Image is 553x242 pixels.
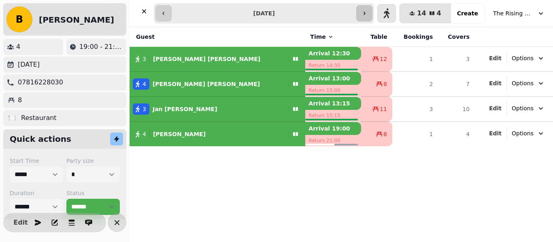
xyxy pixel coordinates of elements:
[489,130,502,136] span: Edit
[10,133,71,145] h2: Quick actions
[438,122,474,146] td: 4
[153,105,217,113] p: Jan [PERSON_NAME]
[489,129,502,137] button: Edit
[153,130,206,138] p: [PERSON_NAME]
[383,80,387,88] span: 8
[305,72,361,85] p: Arrival 13:00
[143,80,146,88] span: 4
[39,14,114,25] h2: [PERSON_NAME]
[392,72,438,97] td: 2
[400,4,451,23] button: 144
[392,27,438,47] th: Bookings
[380,55,387,63] span: 12
[305,122,361,135] p: Arrival 19:00
[16,15,23,24] span: B
[457,11,478,16] span: Create
[305,47,361,60] p: Arrival 12:30
[512,104,534,112] span: Options
[489,104,502,112] button: Edit
[16,42,20,52] p: 4
[438,27,474,47] th: Covers
[451,4,485,23] button: Create
[79,42,123,52] p: 19:00 - 21:00
[392,122,438,146] td: 1
[507,51,550,65] button: Options
[489,80,502,86] span: Edit
[488,6,550,21] button: The Rising Sun
[438,72,474,97] td: 7
[380,105,387,113] span: 11
[305,110,361,121] p: Return 15:15
[310,33,325,41] span: Time
[66,157,120,165] label: Party size
[10,189,63,197] label: Duration
[512,129,534,137] span: Options
[143,130,146,138] span: 4
[13,215,29,231] button: Edit
[489,79,502,87] button: Edit
[10,157,63,165] label: Start Time
[305,60,361,71] p: Return 14:30
[489,105,502,111] span: Edit
[130,27,305,47] th: Guest
[305,85,361,96] p: Return 15:00
[130,99,305,119] button: 3Jan [PERSON_NAME]
[438,97,474,122] td: 10
[437,10,441,17] span: 4
[438,47,474,72] td: 3
[361,27,392,47] th: Table
[143,105,146,113] span: 3
[8,113,16,123] p: 🍽️
[310,33,334,41] button: Time
[493,9,534,17] span: The Rising Sun
[305,97,361,110] p: Arrival 13:15
[383,130,387,138] span: 8
[507,101,550,116] button: Options
[392,47,438,72] td: 1
[18,78,63,87] p: 07816228030
[143,55,146,63] span: 3
[489,55,502,61] span: Edit
[489,54,502,62] button: Edit
[21,113,57,123] p: Restaurant
[512,79,534,87] span: Options
[130,124,305,144] button: 4[PERSON_NAME]
[18,95,22,105] p: 8
[130,49,305,69] button: 3[PERSON_NAME] [PERSON_NAME]
[392,97,438,122] td: 3
[305,135,361,146] p: Return 21:00
[417,10,426,17] span: 14
[153,55,260,63] p: [PERSON_NAME] [PERSON_NAME]
[512,54,534,62] span: Options
[16,219,26,226] span: Edit
[153,80,260,88] p: [PERSON_NAME] [PERSON_NAME]
[507,76,550,90] button: Options
[507,126,550,141] button: Options
[130,74,305,94] button: 4[PERSON_NAME] [PERSON_NAME]
[18,60,40,69] p: [DATE]
[66,189,120,197] label: Status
